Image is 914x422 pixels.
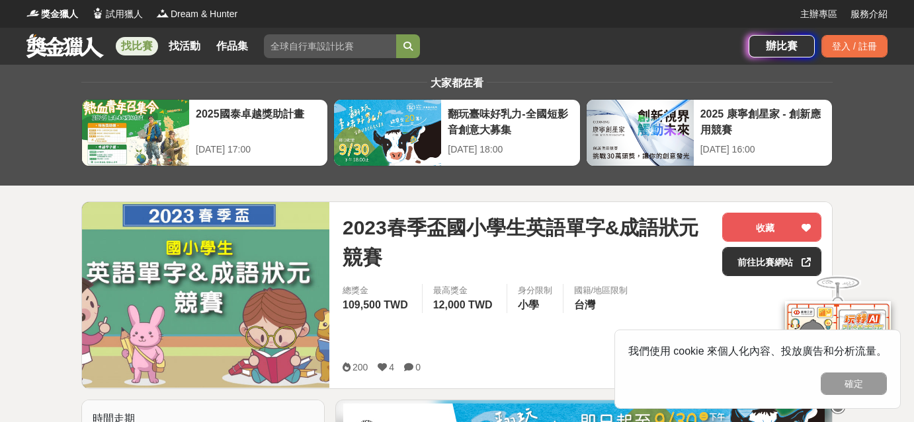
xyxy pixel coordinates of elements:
span: 109,500 TWD [343,299,408,310]
div: 2025 康寧創星家 - 創新應用競賽 [700,106,825,136]
a: 服務介紹 [851,7,888,21]
a: 作品集 [211,37,253,55]
img: d2146d9a-e6f6-4337-9592-8cefde37ba6b.png [785,301,891,389]
div: [DATE] 16:00 [700,143,825,157]
span: 大家都在看 [427,77,487,88]
a: 找活動 [163,37,206,55]
a: 翻玩臺味好乳力-全國短影音創意大募集[DATE] 18:00 [333,99,580,166]
span: 獎金獵人 [41,7,78,21]
div: 登入 / 註冊 [821,35,888,57]
span: 總獎金 [343,284,411,297]
div: 2025國泰卓越獎助計畫 [196,106,321,136]
span: 台灣 [574,299,595,310]
a: 前往比賽網站 [722,247,821,276]
span: 200 [353,362,368,372]
input: 全球自行車設計比賽 [264,34,396,58]
a: 2025國泰卓越獎助計畫[DATE] 17:00 [81,99,328,166]
a: 2025 康寧創星家 - 創新應用競賽[DATE] 16:00 [586,99,833,166]
div: 翻玩臺味好乳力-全國短影音創意大募集 [448,106,573,136]
a: LogoDream & Hunter [156,7,237,21]
img: Logo [26,7,40,20]
span: 最高獎金 [433,284,496,297]
img: Logo [91,7,104,20]
div: [DATE] 17:00 [196,143,321,157]
span: 2023春季盃國小學生英語單字&成語狀元競賽 [343,213,712,272]
a: 辦比賽 [749,35,815,57]
span: 12,000 TWD [433,299,493,310]
a: 主辦專區 [800,7,837,21]
button: 確定 [821,372,887,395]
span: 0 [415,362,421,372]
img: Cover Image [82,202,329,388]
span: Dream & Hunter [171,7,237,21]
div: 國籍/地區限制 [574,284,628,297]
span: 試用獵人 [106,7,143,21]
img: Logo [156,7,169,20]
span: 4 [389,362,394,372]
div: 身分限制 [518,284,552,297]
div: [DATE] 18:00 [448,143,573,157]
a: Logo獎金獵人 [26,7,78,21]
span: 小學 [518,299,539,310]
button: 收藏 [722,213,821,242]
a: Logo試用獵人 [91,7,143,21]
a: 找比賽 [116,37,158,55]
span: 我們使用 cookie 來個人化內容、投放廣告和分析流量。 [628,345,887,357]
